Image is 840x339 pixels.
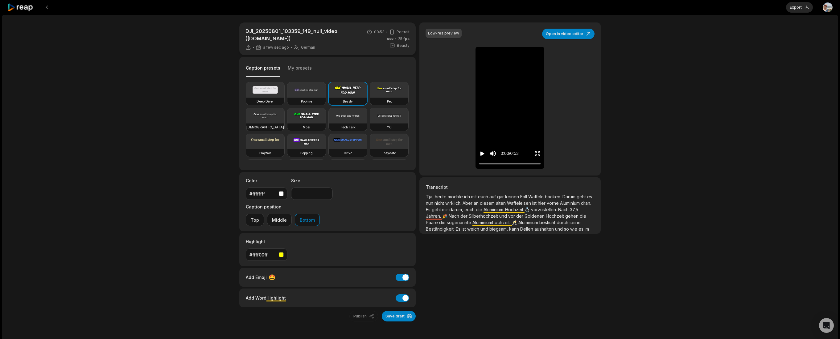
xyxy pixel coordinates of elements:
span: aushalten [534,226,555,232]
label: Color [246,177,287,184]
div: Open Intercom Messenger [819,318,834,333]
span: fps [403,36,410,41]
button: Caption presets [246,65,280,77]
span: ist [462,226,467,232]
span: sogenannte [447,220,472,225]
span: geht [577,194,587,199]
span: wie [570,226,579,232]
span: backen. [545,194,562,199]
span: Es [426,207,432,212]
button: Enter Fullscreen [534,148,541,159]
button: Open in video editor [542,29,595,39]
span: Darum [562,194,577,199]
span: besticht [539,220,557,225]
button: Publish [349,311,378,321]
span: Waffeleisen [507,200,532,206]
span: nicht [434,200,445,206]
h3: Mozi [303,125,310,130]
span: Add Emoji [246,274,267,280]
button: My presets [288,65,312,77]
h3: Playdate [383,151,396,155]
span: gar [497,194,505,199]
h3: Transcript [426,184,594,190]
span: a few sec ago [263,45,289,50]
span: an [474,200,480,206]
div: Add Word [246,294,286,302]
span: die [580,213,586,219]
span: German [301,45,315,50]
span: und [499,213,508,219]
h3: [DEMOGRAPHIC_DATA] [246,125,284,130]
span: kann [509,226,520,232]
span: die [439,220,447,225]
span: 00:53 [374,29,385,35]
span: Nach [558,207,570,212]
span: Beständigkeit. [426,226,456,232]
span: 37,5 [570,207,578,212]
button: Mute sound [489,150,497,157]
span: im [585,226,589,232]
span: hier [538,200,547,206]
button: Bottom [295,214,320,226]
span: Tja, [426,194,435,199]
span: der [516,213,525,219]
button: Top [246,214,264,226]
span: Silberhochzeit [469,213,499,219]
p: 💍 🎉 🥂 💪 🚫 [426,193,594,232]
button: #ffffffff [246,188,287,200]
span: ist [532,200,538,206]
span: der [460,213,469,219]
button: Middle [267,214,292,226]
h3: Beasty [343,99,353,104]
span: 🤩 [269,273,275,281]
span: Highlight [266,295,286,301]
button: Save draft [382,311,416,321]
span: gehen [565,213,580,219]
span: Waffeln [528,194,545,199]
span: geht [432,207,442,212]
span: Aluminium [560,200,581,206]
span: Portrait [397,29,410,35]
span: nun [426,200,434,206]
label: Size [291,177,333,184]
span: vorzustellen. [531,207,558,212]
span: Beasty [397,43,410,48]
span: Fall [520,194,528,199]
h3: Pet [387,99,392,104]
span: vorne [547,200,560,206]
span: Dellen [520,226,534,232]
span: Nach [449,213,460,219]
h3: Tech Talk [340,125,356,130]
span: Jahren. [426,213,442,219]
span: auf [489,194,497,199]
span: durch [557,220,570,225]
label: Caption position [246,204,320,210]
span: die [476,207,484,212]
span: vor [508,213,516,219]
label: Highlight [246,238,287,245]
span: 25 [398,36,410,42]
span: und [480,226,489,232]
span: keinen [505,194,520,199]
span: Aluminium [518,220,539,225]
span: ich [464,194,471,199]
span: Aber [463,200,474,206]
span: möchte [448,194,464,199]
h3: YC [387,125,392,130]
span: und [555,226,564,232]
span: dran. [581,200,591,206]
div: #ffffffff [249,191,276,197]
span: mir [442,207,449,212]
h3: Drive [344,151,352,155]
div: #ffff00ff [249,252,276,258]
span: Paare [426,220,439,225]
span: alten [496,200,507,206]
button: #ffff00ff [246,248,287,261]
button: Export [786,2,813,13]
span: Es [456,226,462,232]
span: euch [464,207,476,212]
h3: Popline [301,99,312,104]
span: wirklich. [445,200,463,206]
span: biegsam, [489,226,509,232]
span: es [587,194,592,199]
